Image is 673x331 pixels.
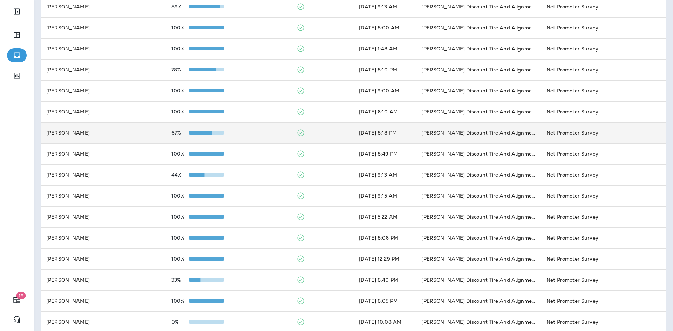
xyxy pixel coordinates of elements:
[541,17,666,38] td: Net Promoter Survey
[353,248,416,269] td: [DATE] 12:29 PM
[416,164,541,185] td: [PERSON_NAME] Discount Tire And Alignment - [GEOGRAPHIC_DATA] ([STREET_ADDRESS])
[353,185,416,206] td: [DATE] 9:15 AM
[171,193,189,199] p: 100%
[41,80,166,101] td: [PERSON_NAME]
[353,38,416,59] td: [DATE] 1:48 AM
[541,206,666,227] td: Net Promoter Survey
[416,290,541,311] td: [PERSON_NAME] Discount Tire And Alignment - [GEOGRAPHIC_DATA] ([STREET_ADDRESS])
[171,151,189,157] p: 100%
[541,143,666,164] td: Net Promoter Survey
[41,101,166,122] td: [PERSON_NAME]
[41,143,166,164] td: [PERSON_NAME]
[353,227,416,248] td: [DATE] 8:06 PM
[7,5,27,19] button: Expand Sidebar
[416,206,541,227] td: [PERSON_NAME] Discount Tire And Alignment - [GEOGRAPHIC_DATA] ([STREET_ADDRESS])
[541,248,666,269] td: Net Promoter Survey
[171,172,189,178] p: 44%
[41,59,166,80] td: [PERSON_NAME]
[416,185,541,206] td: [PERSON_NAME] Discount Tire And Alignment - [GEOGRAPHIC_DATA] ([STREET_ADDRESS])
[171,235,189,241] p: 100%
[171,298,189,304] p: 100%
[171,277,189,283] p: 33%
[416,38,541,59] td: [PERSON_NAME] Discount Tire And Alignment - [GEOGRAPHIC_DATA] ([STREET_ADDRESS])
[353,143,416,164] td: [DATE] 8:49 PM
[41,206,166,227] td: [PERSON_NAME]
[541,38,666,59] td: Net Promoter Survey
[416,101,541,122] td: [PERSON_NAME] Discount Tire And Alignment - [GEOGRAPHIC_DATA] ([STREET_ADDRESS])
[416,248,541,269] td: [PERSON_NAME] Discount Tire And Alignment - [GEOGRAPHIC_DATA] ([STREET_ADDRESS])
[171,130,189,136] p: 67%
[541,59,666,80] td: Net Promoter Survey
[41,38,166,59] td: [PERSON_NAME]
[41,17,166,38] td: [PERSON_NAME]
[541,227,666,248] td: Net Promoter Survey
[416,143,541,164] td: [PERSON_NAME] Discount Tire And Alignment - [GEOGRAPHIC_DATA] ([STREET_ADDRESS])
[7,293,27,307] button: 19
[541,269,666,290] td: Net Promoter Survey
[416,227,541,248] td: [PERSON_NAME] Discount Tire And Alignment - [GEOGRAPHIC_DATA] ([STREET_ADDRESS])
[353,290,416,311] td: [DATE] 8:05 PM
[353,101,416,122] td: [DATE] 6:10 AM
[41,185,166,206] td: [PERSON_NAME]
[171,214,189,220] p: 100%
[541,80,666,101] td: Net Promoter Survey
[171,67,189,73] p: 78%
[541,290,666,311] td: Net Promoter Survey
[41,227,166,248] td: [PERSON_NAME]
[41,269,166,290] td: [PERSON_NAME]
[171,319,189,325] p: 0%
[41,164,166,185] td: [PERSON_NAME]
[353,206,416,227] td: [DATE] 5:22 AM
[416,122,541,143] td: [PERSON_NAME] Discount Tire And Alignment - [GEOGRAPHIC_DATA] ([STREET_ADDRESS])
[353,59,416,80] td: [DATE] 8:10 PM
[171,109,189,115] p: 100%
[541,101,666,122] td: Net Promoter Survey
[171,4,189,9] p: 89%
[353,17,416,38] td: [DATE] 8:00 AM
[353,269,416,290] td: [DATE] 8:40 PM
[416,59,541,80] td: [PERSON_NAME] Discount Tire And Alignment - [GEOGRAPHIC_DATA] ([STREET_ADDRESS])
[541,122,666,143] td: Net Promoter Survey
[171,25,189,30] p: 100%
[416,80,541,101] td: [PERSON_NAME] Discount Tire And Alignment - [GEOGRAPHIC_DATA] ([STREET_ADDRESS])
[353,164,416,185] td: [DATE] 9:13 AM
[416,269,541,290] td: [PERSON_NAME] Discount Tire And Alignment - [GEOGRAPHIC_DATA] ([STREET_ADDRESS])
[41,290,166,311] td: [PERSON_NAME]
[41,122,166,143] td: [PERSON_NAME]
[541,164,666,185] td: Net Promoter Survey
[353,122,416,143] td: [DATE] 8:18 PM
[171,46,189,51] p: 100%
[171,256,189,262] p: 100%
[41,248,166,269] td: [PERSON_NAME]
[353,80,416,101] td: [DATE] 9:00 AM
[171,88,189,94] p: 100%
[416,17,541,38] td: [PERSON_NAME] Discount Tire And Alignment - [GEOGRAPHIC_DATA] ([STREET_ADDRESS])
[541,185,666,206] td: Net Promoter Survey
[16,292,26,299] span: 19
